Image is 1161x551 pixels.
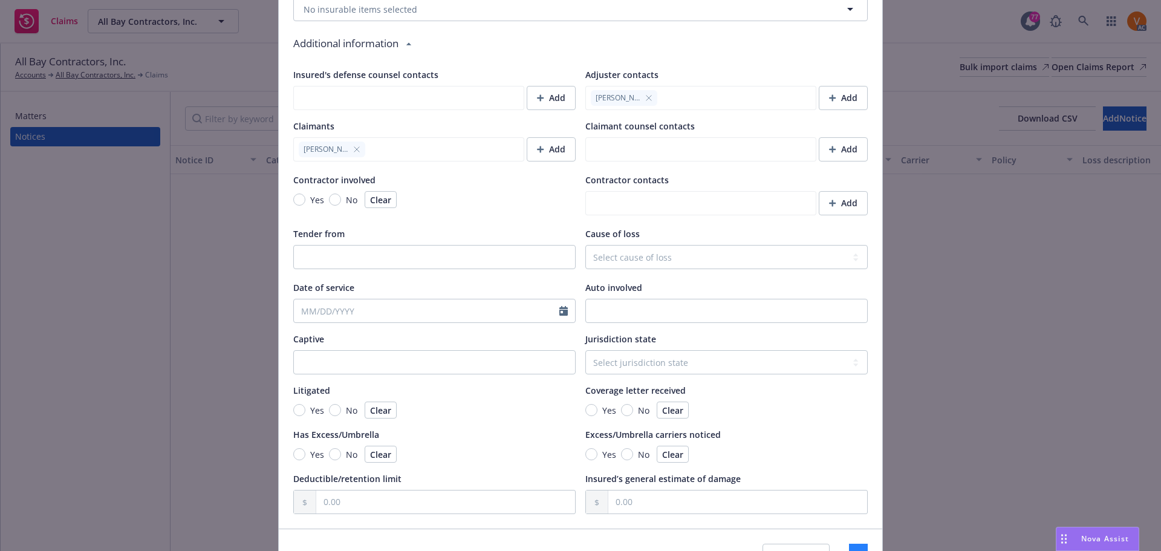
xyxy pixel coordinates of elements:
button: Clear [657,446,689,463]
span: Yes [602,404,616,417]
input: No [329,448,341,460]
span: Clear [662,405,683,416]
input: MM/DD/YYYY [294,299,559,322]
input: 0.00 [608,491,867,514]
button: Add [819,137,868,161]
span: Yes [602,448,616,461]
input: Yes [585,448,597,460]
span: Contractor involved [293,174,376,186]
button: Add [527,86,576,110]
input: No [329,194,341,206]
span: Has Excess/Umbrella [293,429,379,440]
div: Drag to move [1056,527,1072,550]
button: Add [819,191,868,215]
button: Add [527,137,576,161]
button: Clear [365,446,397,463]
input: No [621,404,633,416]
span: Date of service [293,282,354,293]
span: Tender from [293,228,345,240]
span: No [346,448,357,461]
span: Contractor contacts [585,174,669,186]
div: Additional information [293,26,868,61]
button: Clear [365,402,397,419]
span: Adjuster contacts [585,69,659,80]
span: Captive [293,333,324,345]
span: Nova Assist [1081,533,1129,544]
span: Yes [310,194,324,206]
button: Nova Assist [1056,527,1139,551]
button: Clear [365,191,397,208]
span: No [638,448,649,461]
span: Insured's defense counsel contacts [293,69,438,80]
input: Yes [293,404,305,416]
span: No [638,404,649,417]
span: Insured’s general estimate of damage [585,473,741,484]
span: Yes [310,404,324,417]
input: Yes [293,194,305,206]
div: Add [829,192,857,215]
input: No [621,448,633,460]
span: Cause of loss [585,228,640,240]
button: Add [819,86,868,110]
span: Clear [370,194,391,206]
span: [PERSON_NAME] [596,93,640,103]
span: No [346,404,357,417]
span: Jurisdiction state [585,333,656,345]
div: Add [829,138,857,161]
span: No [346,194,357,206]
span: Clear [662,449,683,460]
span: Deductible/retention limit [293,473,402,484]
span: Clear [370,405,391,416]
input: Yes [585,404,597,416]
span: Clear [370,449,391,460]
span: Litigated [293,385,330,396]
span: [PERSON_NAME] [304,144,348,155]
span: Claimant counsel contacts [585,120,695,132]
input: 0.00 [316,491,575,514]
div: Add [829,86,857,109]
span: No insurable items selected [304,3,417,16]
button: Clear [657,402,689,419]
span: Claimants [293,120,334,132]
span: Auto involved [585,282,642,293]
svg: Calendar [559,306,568,316]
div: Additional information [293,26,398,61]
span: Yes [310,448,324,461]
input: Yes [293,448,305,460]
span: Excess/Umbrella carriers noticed [585,429,721,440]
div: Add [537,86,565,109]
div: Add [537,138,565,161]
span: Coverage letter received [585,385,686,396]
input: No [329,404,341,416]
